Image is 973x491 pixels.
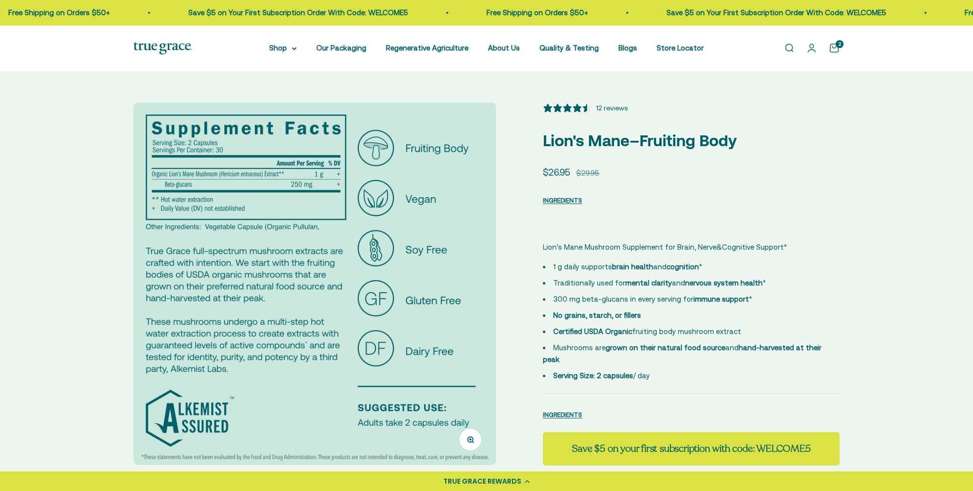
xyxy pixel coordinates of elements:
[316,44,366,52] a: Our Packaging
[543,194,582,206] button: INGREDIENTS
[543,343,821,363] span: Mushrooms are and
[553,371,633,380] strong: Serving Size: 2 capsules
[553,262,702,271] span: 1 g daily supports and *
[657,44,704,52] a: Store Locator
[543,370,840,382] li: / day
[612,262,653,271] strong: brain health
[187,7,407,19] p: Save $5 on Your First Subscription Order With Code: WELCOME5
[553,279,766,287] span: Traditionally used for and *
[543,165,570,180] sale-price: $26.95
[443,476,521,487] div: TRUE GRACE REWARDS
[543,103,628,113] button: 4.5 stars, 12 ratings
[543,197,582,204] span: INGREDIENTS
[543,326,840,337] li: fruiting body mushroom extract
[722,241,784,253] span: Cognitive Support
[553,311,641,319] strong: No grains, starch, or fillers
[618,44,637,52] a: Blogs
[576,167,599,179] compare-at-price: $29.95
[666,262,699,271] strong: cognition
[606,343,725,352] strong: grown on their natural food source
[539,44,599,52] a: Quality & Testing
[693,295,749,303] strong: immune support
[836,40,844,48] cart-count: 2
[685,279,763,287] strong: nervous system health
[553,295,752,303] span: 300 mg beta-glucans in every serving for *
[596,103,628,113] div: 12 reviews
[625,279,672,287] strong: mental clarity
[269,42,297,54] summary: Shop
[543,411,582,418] span: INGREDIENTS
[717,241,722,253] span: &
[543,128,840,153] p: Lion's Mane–Fruiting Body
[543,243,717,251] span: Lion's Mane Mushroom Supplement for Brain, Nerve
[572,442,810,455] strong: Save $5 on your first subscription with code: WELCOME5
[488,44,520,52] a: About Us
[386,44,468,52] a: Regenerative Agriculture
[665,7,885,19] p: Save $5 on Your First Subscription Order With Code: WELCOME5
[7,8,108,17] a: Free Shipping on Orders $50+
[543,409,582,420] button: INGREDIENTS
[485,8,587,17] a: Free Shipping on Orders $50+
[553,327,632,336] strong: Certified USDA Organic
[133,103,496,465] img: Try Grvae full-spectrum mushroom extracts are crafted with intention. We start with the fruiting ...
